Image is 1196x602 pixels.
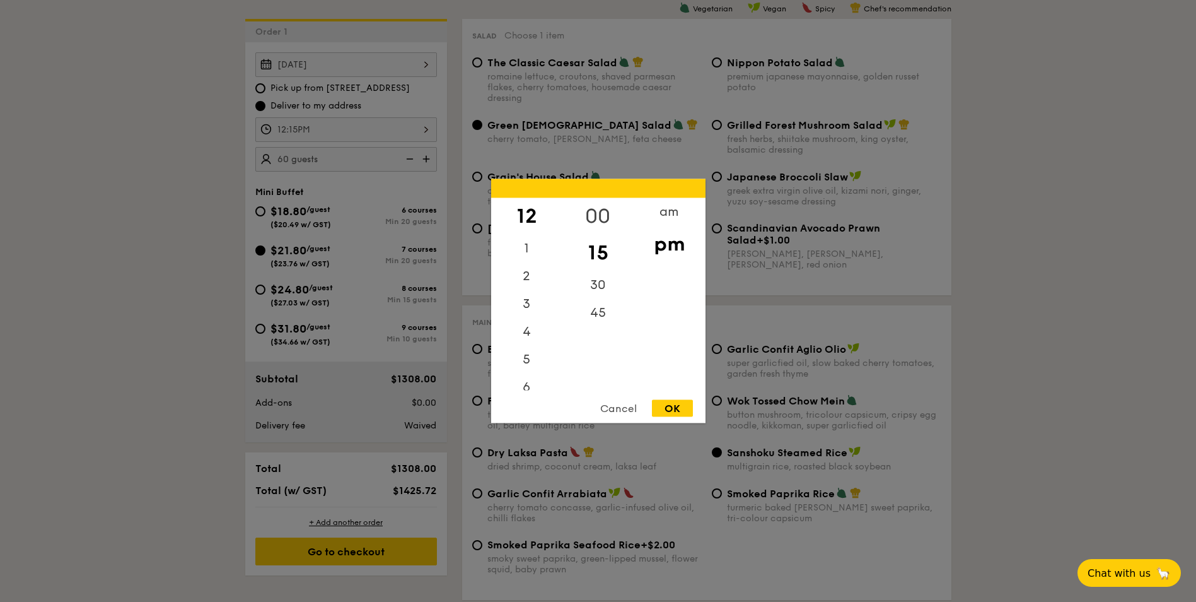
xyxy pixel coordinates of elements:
[562,271,634,299] div: 30
[634,226,705,263] div: pm
[634,198,705,226] div: am
[491,290,562,318] div: 3
[652,400,693,417] div: OK
[491,374,562,401] div: 6
[491,263,562,290] div: 2
[1077,559,1181,587] button: Chat with us🦙
[1156,566,1171,581] span: 🦙
[1088,567,1151,579] span: Chat with us
[562,235,634,271] div: 15
[562,198,634,235] div: 00
[588,400,649,417] div: Cancel
[491,235,562,263] div: 1
[491,346,562,374] div: 5
[491,318,562,346] div: 4
[491,198,562,235] div: 12
[562,299,634,327] div: 45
